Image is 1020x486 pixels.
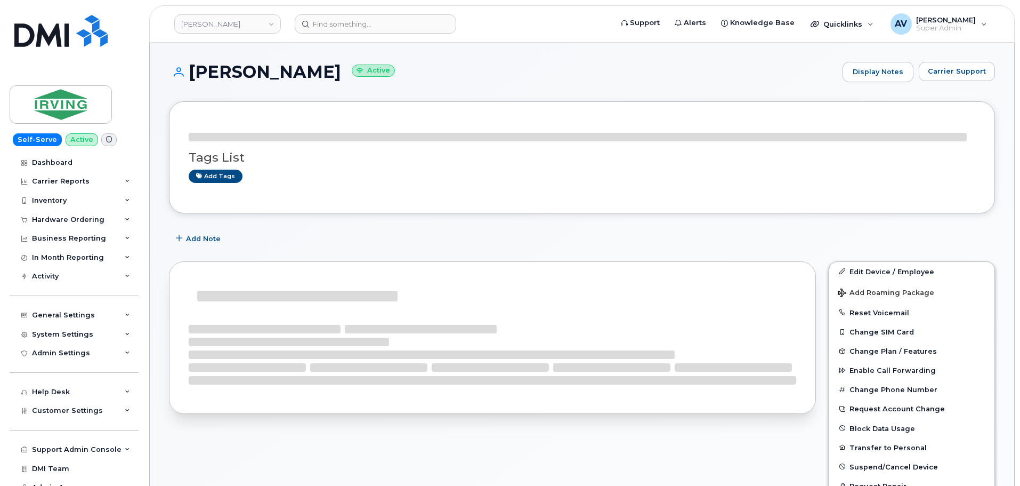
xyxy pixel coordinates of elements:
[829,341,994,361] button: Change Plan / Features
[829,419,994,438] button: Block Data Usage
[829,303,994,322] button: Reset Voicemail
[829,361,994,380] button: Enable Call Forwarding
[169,229,230,249] button: Add Note
[838,289,934,299] span: Add Roaming Package
[843,62,913,82] a: Display Notes
[189,170,242,183] a: Add tags
[849,347,937,355] span: Change Plan / Features
[829,457,994,476] button: Suspend/Cancel Device
[928,66,986,76] span: Carrier Support
[919,62,995,81] button: Carrier Support
[169,62,837,81] h1: [PERSON_NAME]
[829,322,994,341] button: Change SIM Card
[829,399,994,418] button: Request Account Change
[829,380,994,399] button: Change Phone Number
[849,367,936,375] span: Enable Call Forwarding
[829,281,994,303] button: Add Roaming Package
[186,234,221,244] span: Add Note
[849,463,938,471] span: Suspend/Cancel Device
[189,151,975,164] h3: Tags List
[829,262,994,281] a: Edit Device / Employee
[829,438,994,457] button: Transfer to Personal
[352,65,395,77] small: Active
